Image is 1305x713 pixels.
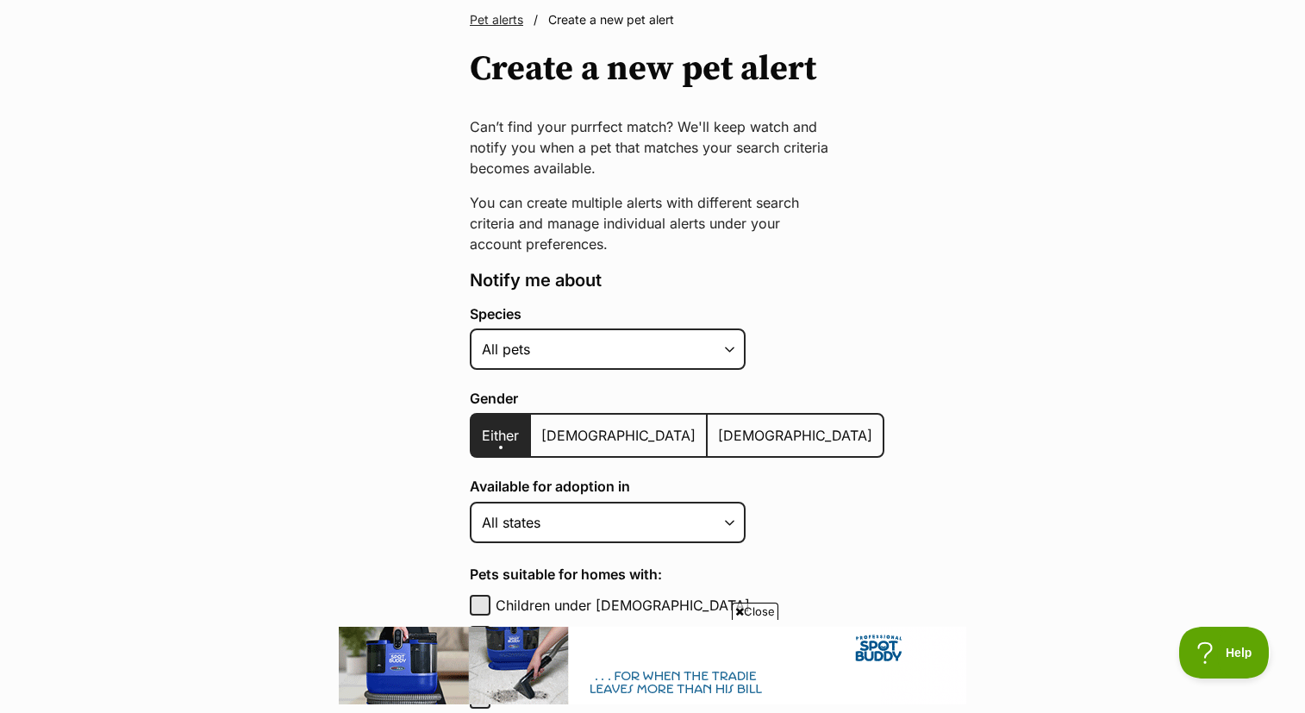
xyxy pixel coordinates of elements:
[470,564,884,585] h4: Pets suitable for homes with:
[718,427,872,444] span: [DEMOGRAPHIC_DATA]
[541,427,696,444] span: [DEMOGRAPHIC_DATA]
[339,627,966,704] iframe: Advertisement
[470,116,835,178] p: Can’t find your purrfect match? We'll keep watch and notify you when a pet that matches your sear...
[470,12,523,27] a: Pet alerts
[470,391,884,406] label: Gender
[470,306,884,322] label: Species
[482,427,519,444] span: Either
[496,595,884,616] label: Children under [DEMOGRAPHIC_DATA]
[470,11,835,28] nav: Breadcrumbs
[548,12,674,27] span: Create a new pet alert
[470,270,602,291] span: Notify me about
[534,11,538,28] span: /
[470,478,884,494] label: Available for adoption in
[470,49,816,89] h1: Create a new pet alert
[1179,627,1271,679] iframe: Help Scout Beacon - Open
[732,603,778,620] span: Close
[470,192,835,254] p: You can create multiple alerts with different search criteria and manage individual alerts under ...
